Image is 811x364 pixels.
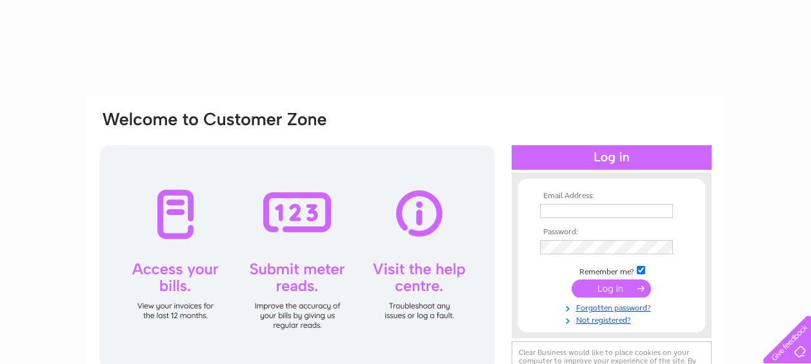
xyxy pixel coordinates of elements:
[537,264,686,277] td: Remember me?
[537,192,686,201] th: Email Address:
[540,313,686,325] a: Not registered?
[540,301,686,313] a: Forgotten password?
[572,279,651,298] input: Submit
[537,228,686,237] th: Password:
